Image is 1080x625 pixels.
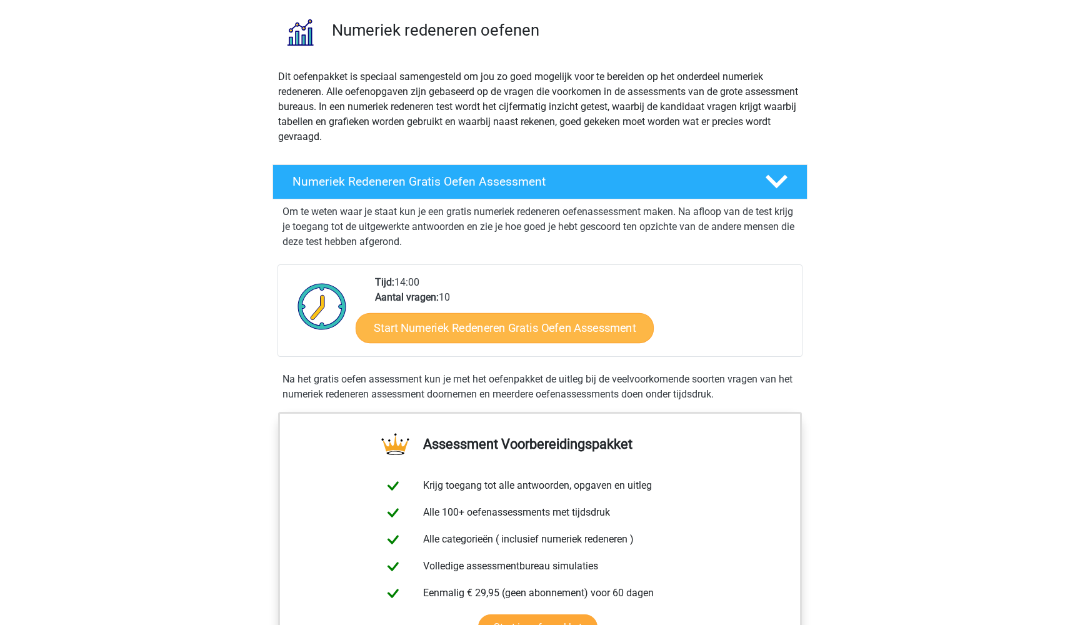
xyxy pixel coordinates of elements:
a: Start Numeriek Redeneren Gratis Oefen Assessment [356,312,654,342]
div: 14:00 10 [366,275,801,356]
p: Dit oefenpakket is speciaal samengesteld om jou zo goed mogelijk voor te bereiden op het onderdee... [278,69,802,144]
b: Aantal vragen: [375,291,439,303]
a: Numeriek Redeneren Gratis Oefen Assessment [267,164,812,199]
b: Tijd: [375,276,394,288]
img: numeriek redeneren [273,6,326,59]
h4: Numeriek Redeneren Gratis Oefen Assessment [292,174,745,189]
img: Klok [291,275,354,337]
p: Om te weten waar je staat kun je een gratis numeriek redeneren oefenassessment maken. Na afloop v... [282,204,797,249]
div: Na het gratis oefen assessment kun je met het oefenpakket de uitleg bij de veelvoorkomende soorte... [277,372,802,402]
h3: Numeriek redeneren oefenen [332,21,797,40]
